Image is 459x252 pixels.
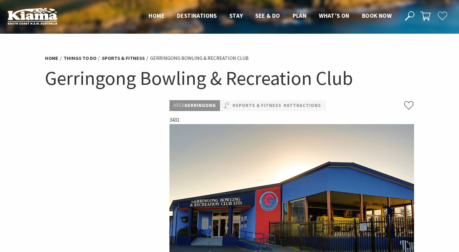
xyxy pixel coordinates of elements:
li: Gerringong Bowling & Recreation Club [150,54,249,62]
span: Home [149,12,164,19]
a: What’s On [319,12,349,20]
nav: Main Menu [142,11,398,21]
a: Plan [293,12,307,20]
span: Area [173,102,184,108]
a: Things To Do [64,55,96,61]
a: #Attractions [284,102,321,109]
img: Kiama Logo [7,7,57,25]
h1: Gerringong Bowling & Recreation Club [45,65,414,91]
a: Home [45,55,58,61]
a: Stay [229,12,243,20]
a: #Sports & Fitness [232,102,281,109]
a: Home [149,12,164,20]
span: Stay [229,12,243,19]
span: Book now [362,12,392,19]
span: Destinations [177,12,217,19]
span: What’s On [319,12,349,19]
a: Book now [362,12,392,20]
a: Destinations [177,12,217,20]
a: Sports & Fitness [102,55,145,61]
span: Plan [293,12,307,19]
p: Gerringong [169,100,220,111]
a: See & Do [255,12,280,20]
span: See & Do [255,12,280,19]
